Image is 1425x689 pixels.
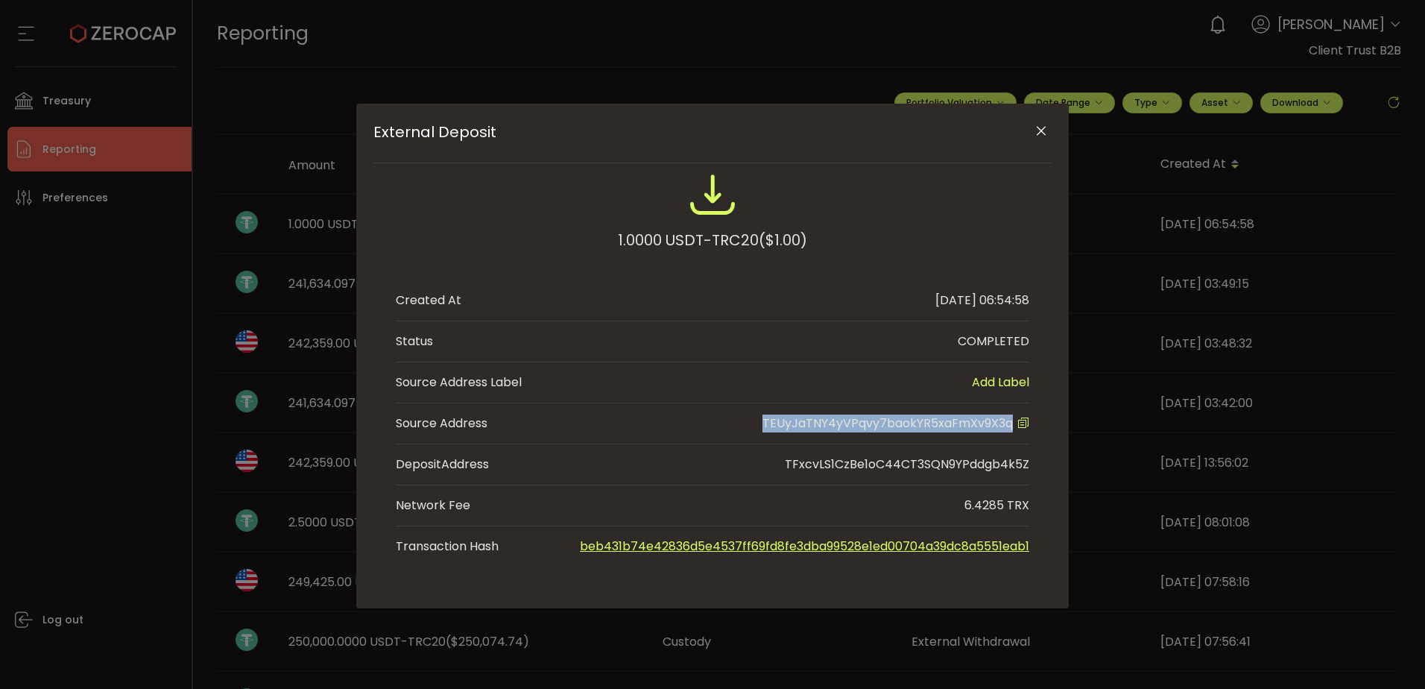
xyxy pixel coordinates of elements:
iframe: Chat Widget [1091,89,1425,689]
div: Network Fee [396,497,470,515]
div: Address [396,456,489,474]
div: External Deposit [356,104,1069,608]
span: ($1.00) [759,227,807,254]
span: TEUyJaTNY4yVPqvy7baokYR5xaFmXv9X3q [762,415,1013,432]
div: [DATE] 06:54:58 [935,292,1029,309]
div: Source Address [396,415,487,432]
a: beb431b74e42836d5e4537ff69fd8fe3dba99528e1ed00704a39dc8a5551eab1 [580,538,1029,555]
div: COMPLETED [958,333,1029,350]
div: Created At [396,292,461,309]
span: External Deposit [373,123,984,141]
span: Deposit [396,456,441,473]
span: Source Address Label [396,374,522,391]
button: Close [1028,119,1054,145]
div: Status [396,333,433,350]
div: 1.0000 USDT-TRC20 [618,227,807,254]
span: Transaction Hash [396,538,545,556]
div: TFxcvLS1CzBe1oC44CT3SQN9YPddgb4k5Z [785,456,1029,474]
div: 6.4285 TRX [964,497,1029,515]
span: Add Label [972,374,1029,391]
